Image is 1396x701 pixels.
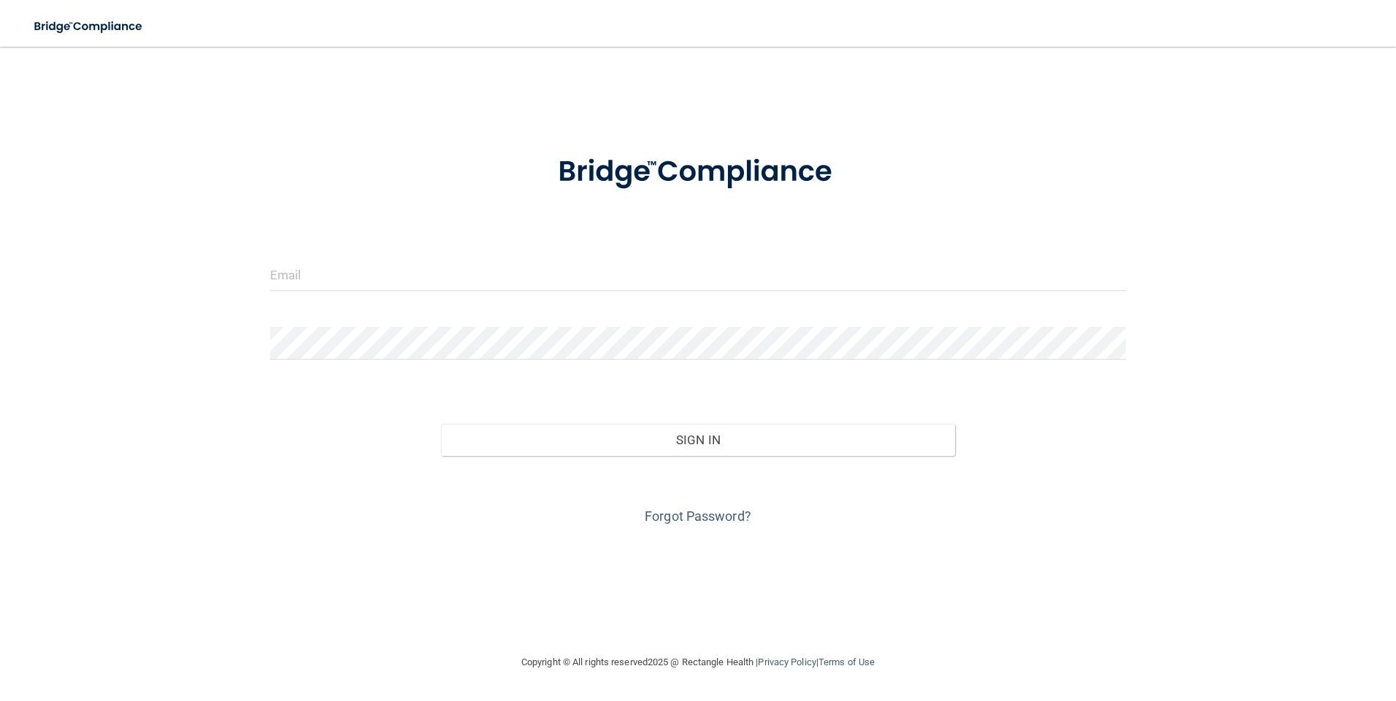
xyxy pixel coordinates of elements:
img: bridge_compliance_login_screen.278c3ca4.svg [22,12,156,42]
a: Forgot Password? [645,508,751,524]
div: Copyright © All rights reserved 2025 @ Rectangle Health | | [432,639,964,686]
a: Terms of Use [818,657,875,667]
button: Sign In [441,424,955,456]
a: Privacy Policy [758,657,816,667]
img: bridge_compliance_login_screen.278c3ca4.svg [528,134,868,210]
input: Email [270,258,1127,291]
